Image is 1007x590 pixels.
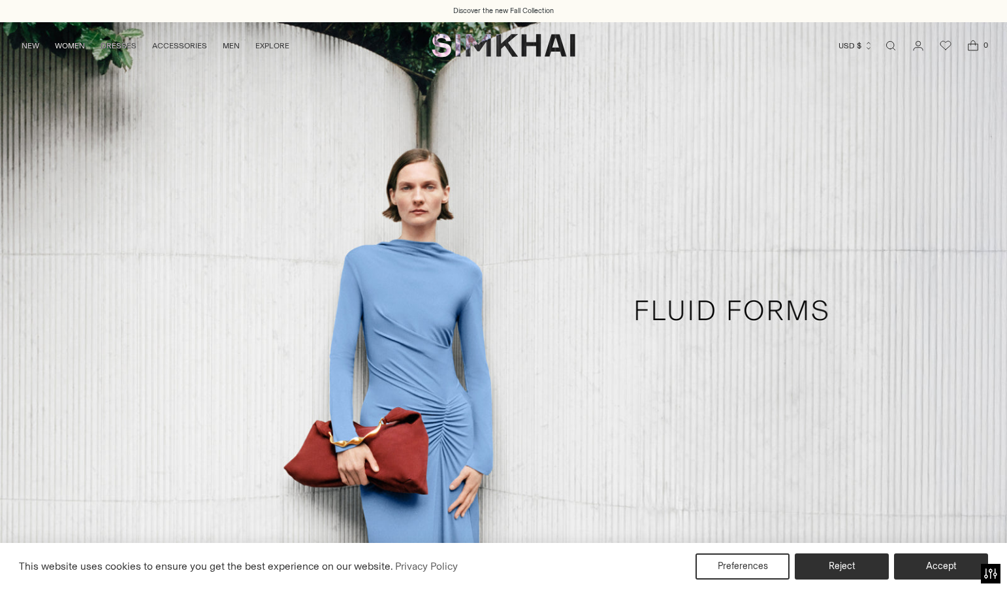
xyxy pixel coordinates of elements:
a: DRESSES [101,31,136,60]
button: Accept [894,553,988,580]
a: EXPLORE [255,31,289,60]
a: Privacy Policy (opens in a new tab) [393,557,460,576]
a: Discover the new Fall Collection [453,6,554,16]
span: This website uses cookies to ensure you get the best experience on our website. [19,560,393,572]
a: Go to the account page [905,33,931,59]
a: Open search modal [878,33,904,59]
a: MEN [223,31,240,60]
a: NEW [22,31,39,60]
button: Reject [795,553,889,580]
span: 0 [980,39,991,51]
button: Preferences [695,553,790,580]
a: WOMEN [55,31,85,60]
a: SIMKHAI [432,33,575,58]
a: Wishlist [933,33,959,59]
a: ACCESSORIES [152,31,207,60]
a: Open cart modal [960,33,986,59]
button: USD $ [839,31,873,60]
